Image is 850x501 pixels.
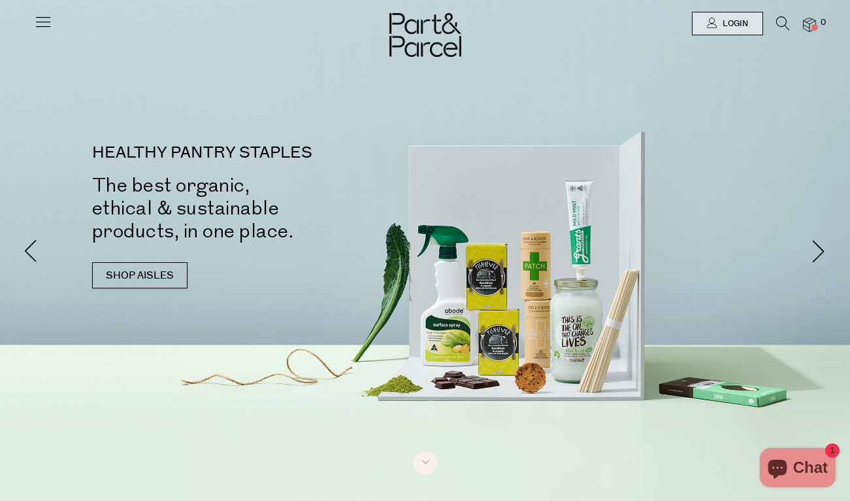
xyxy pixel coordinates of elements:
inbox-online-store-chat: Shopify online store chat [756,448,840,491]
a: Login [692,12,763,35]
span: Login [719,18,748,29]
a: 0 [803,18,816,31]
p: HEALTHY PANTRY STAPLES [92,145,445,161]
span: 0 [817,17,829,29]
a: SHOP AISLES [92,262,188,288]
h2: The best organic, ethical & sustainable products, in one place. [92,174,445,243]
img: Part&Parcel [389,13,461,57]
